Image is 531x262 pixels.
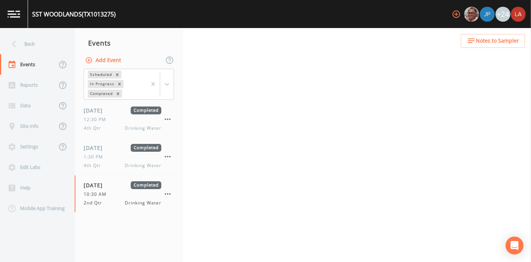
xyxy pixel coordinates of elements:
span: Completed [131,107,161,114]
span: [DATE] [84,107,108,114]
div: Remove Scheduled [113,71,121,78]
div: SST WOODLANDS (TX1013275) [32,10,116,19]
span: Completed [131,181,161,189]
span: 1:30 PM [84,154,108,160]
div: In Progress [88,80,115,88]
img: logo [7,10,20,18]
div: Completed [88,90,114,98]
span: Completed [131,144,161,152]
a: [DATE]Completed1:30 PM4th QtrDrinking Water [75,138,183,175]
span: Notes to Sampler [476,36,519,46]
span: 2nd Qtr [84,200,106,206]
img: cf6e799eed601856facf0d2563d1856d [511,7,526,22]
span: 4th Qtr [84,125,105,132]
button: Notes to Sampler [461,34,525,48]
div: Remove Completed [114,90,122,98]
span: 12:30 PM [84,116,111,123]
span: Drinking Water [125,125,161,132]
span: Drinking Water [125,200,161,206]
div: +24 [496,7,510,22]
span: 10:30 AM [84,191,111,198]
div: Joshua gere Paul [479,7,495,22]
div: Open Intercom Messenger [506,237,524,255]
button: Add Event [84,53,124,67]
img: 41241ef155101aa6d92a04480b0d0000 [480,7,495,22]
img: e2d790fa78825a4bb76dcb6ab311d44c [464,7,479,22]
div: Mike Franklin [464,7,479,22]
span: Drinking Water [125,162,161,169]
div: Remove In Progress [115,80,124,88]
div: Scheduled [88,71,113,78]
a: [DATE]Completed10:30 AM2nd QtrDrinking Water [75,175,183,213]
span: 4th Qtr [84,162,105,169]
a: [DATE]Completed12:30 PM4th QtrDrinking Water [75,101,183,138]
span: [DATE] [84,144,108,152]
span: [DATE] [84,181,108,189]
div: Events [75,34,183,52]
